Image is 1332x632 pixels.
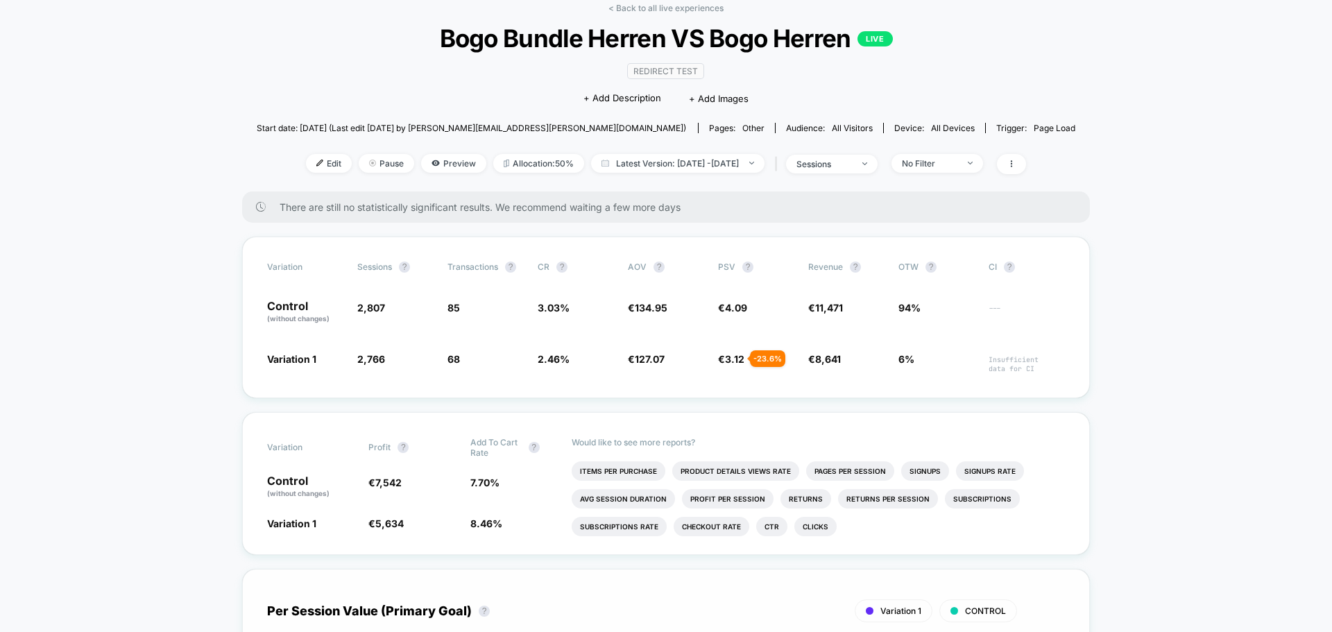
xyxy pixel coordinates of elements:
span: € [718,353,744,365]
button: ? [925,262,937,273]
li: Clicks [794,517,837,536]
button: ? [398,442,409,453]
a: < Back to all live experiences [608,3,724,13]
li: Product Details Views Rate [672,461,799,481]
span: € [718,302,747,314]
span: Insufficient data for CI [989,355,1065,373]
span: 94% [898,302,921,314]
span: Variation 1 [880,606,921,616]
span: OTW [898,262,975,273]
li: Profit Per Session [682,489,774,509]
img: edit [316,160,323,166]
p: Control [267,300,343,324]
span: CONTROL [965,606,1006,616]
span: other [742,123,765,133]
span: € [628,353,665,365]
span: Revenue [808,262,843,272]
span: 134.95 [635,302,667,314]
span: | [771,154,786,174]
p: Would like to see more reports? [572,437,1065,447]
span: Profit [368,442,391,452]
span: € [628,302,667,314]
span: CI [989,262,1065,273]
div: Trigger: [996,123,1075,133]
li: Avg Session Duration [572,489,675,509]
li: Signups [901,461,949,481]
li: Returns [780,489,831,509]
span: 8.46 % [470,518,502,529]
span: Variation [267,262,343,273]
button: ? [479,606,490,617]
button: ? [556,262,567,273]
span: Preview [421,154,486,173]
span: Variation 1 [267,353,316,365]
span: 11,471 [815,302,843,314]
span: 7.70 % [470,477,499,488]
span: Transactions [447,262,498,272]
span: Add To Cart Rate [470,437,522,458]
button: ? [850,262,861,273]
span: Allocation: 50% [493,154,584,173]
span: 2.46 % [538,353,570,365]
span: 6% [898,353,914,365]
p: LIVE [857,31,892,46]
button: ? [1004,262,1015,273]
div: No Filter [902,158,957,169]
span: There are still no statistically significant results. We recommend waiting a few more days [280,201,1062,213]
span: € [808,302,843,314]
span: 2,766 [357,353,385,365]
span: Bogo Bundle Herren VS Bogo Herren [298,24,1034,53]
span: Latest Version: [DATE] - [DATE] [591,154,765,173]
li: Signups Rate [956,461,1024,481]
li: Returns Per Session [838,489,938,509]
span: € [368,477,402,488]
span: PSV [718,262,735,272]
span: Page Load [1034,123,1075,133]
div: sessions [796,159,852,169]
span: 127.07 [635,353,665,365]
button: ? [742,262,753,273]
img: end [968,162,973,164]
span: 3.12 [725,353,744,365]
span: 4.09 [725,302,747,314]
span: € [808,353,841,365]
img: rebalance [504,160,509,167]
button: ? [654,262,665,273]
div: - 23.6 % [750,350,785,367]
span: € [368,518,404,529]
button: ? [529,442,540,453]
span: 5,634 [375,518,404,529]
span: All Visitors [832,123,873,133]
span: + Add Images [689,93,749,104]
span: Start date: [DATE] (Last edit [DATE] by [PERSON_NAME][EMAIL_ADDRESS][PERSON_NAME][DOMAIN_NAME]) [257,123,686,133]
span: 68 [447,353,460,365]
span: 3.03 % [538,302,570,314]
p: Control [267,475,355,499]
img: calendar [601,160,609,166]
span: --- [989,304,1065,324]
div: Audience: [786,123,873,133]
div: Pages: [709,123,765,133]
button: ? [505,262,516,273]
span: Sessions [357,262,392,272]
span: + Add Description [583,92,661,105]
li: Subscriptions Rate [572,517,667,536]
span: CR [538,262,549,272]
span: 85 [447,302,460,314]
li: Checkout Rate [674,517,749,536]
span: 8,641 [815,353,841,365]
img: end [862,162,867,165]
span: AOV [628,262,647,272]
span: Edit [306,154,352,173]
img: end [369,160,376,166]
span: Variation 1 [267,518,316,529]
span: 7,542 [375,477,402,488]
span: (without changes) [267,489,330,497]
span: (without changes) [267,314,330,323]
li: Ctr [756,517,787,536]
span: Redirect Test [627,63,704,79]
li: Subscriptions [945,489,1020,509]
span: all devices [931,123,975,133]
img: end [749,162,754,164]
button: ? [399,262,410,273]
